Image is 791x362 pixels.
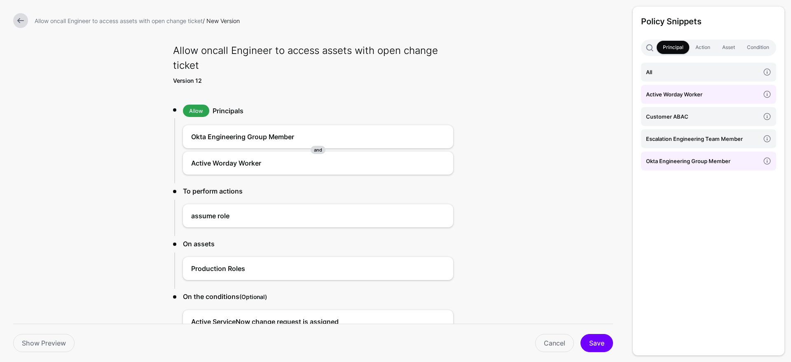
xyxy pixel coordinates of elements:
button: Save [580,334,613,352]
h3: Principals [213,106,453,116]
div: / New Version [31,16,616,25]
h4: Active ServiceNow change request is assigned [191,317,420,327]
a: Cancel [535,334,574,352]
h4: Active Worday Worker [646,90,760,99]
h4: Active Worday Worker [191,158,420,168]
h3: To perform actions [183,186,453,196]
h4: Okta Engineering Group Member [191,132,420,142]
h3: On the conditions [183,292,453,302]
h3: On assets [183,239,453,249]
strong: Version 12 [173,77,202,84]
a: Allow oncall Engineer to access assets with open change ticket [35,17,203,24]
span: Allow [183,105,209,117]
h4: Production Roles [191,264,420,273]
h3: Policy Snippets [641,15,776,28]
h2: Allow oncall Engineer to access assets with open change ticket [173,43,453,73]
h4: All [646,68,760,77]
a: Condition [741,41,775,54]
a: Principal [657,41,689,54]
h4: Escalation Engineering Team Member [646,134,760,143]
a: Show Preview [13,334,75,352]
h4: assume role [191,211,420,221]
h4: Okta Engineering Group Member [646,156,760,166]
small: (Optional) [239,293,267,300]
a: Action [689,41,716,54]
a: Asset [716,41,741,54]
span: and [311,146,325,154]
h4: Customer ABAC [646,112,760,121]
